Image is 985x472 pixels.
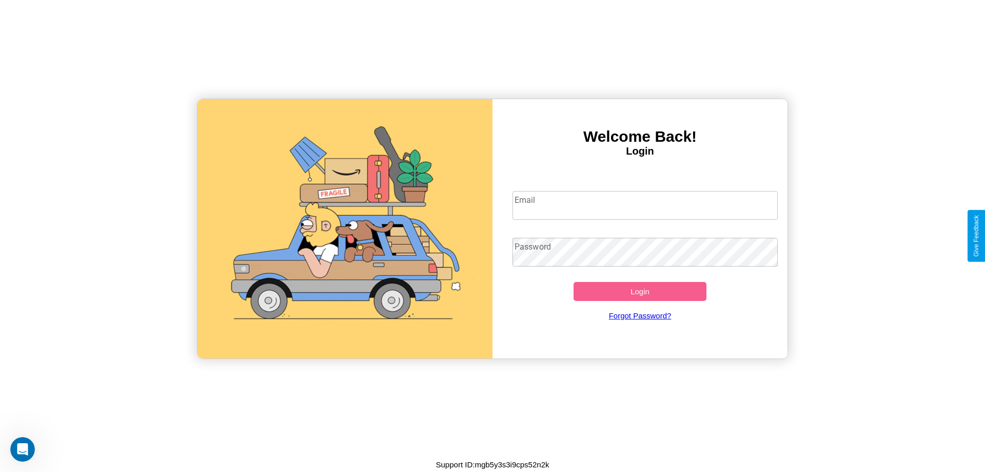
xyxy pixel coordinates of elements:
[574,282,706,301] button: Login
[198,99,493,358] img: gif
[493,145,787,157] h4: Login
[493,128,787,145] h3: Welcome Back!
[10,437,35,462] iframe: Intercom live chat
[436,458,549,471] p: Support ID: mgb5y3s3i9cps52n2k
[973,215,980,257] div: Give Feedback
[507,301,773,330] a: Forgot Password?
